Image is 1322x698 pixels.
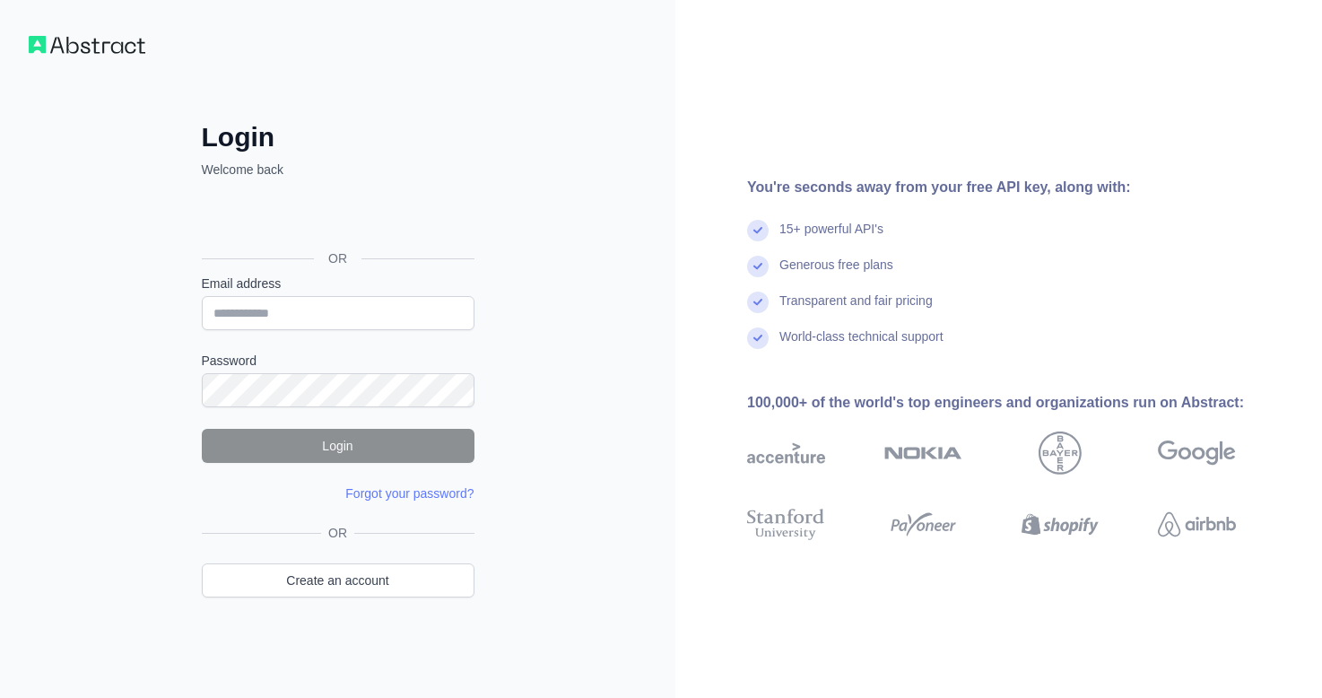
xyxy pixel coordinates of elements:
div: You're seconds away from your free API key, along with: [747,177,1293,198]
div: World-class technical support [779,327,944,363]
img: nokia [884,432,962,475]
iframe: Sign in with Google Button [193,198,480,238]
img: bayer [1039,432,1082,475]
div: 15+ powerful API's [779,220,883,256]
a: Create an account [202,563,474,598]
img: airbnb [1158,505,1236,544]
div: Generous free plans [779,256,893,292]
img: payoneer [884,505,962,544]
span: OR [321,524,354,542]
a: Forgot your password? [345,486,474,501]
label: Password [202,352,474,370]
button: Login [202,429,474,463]
div: Transparent and fair pricing [779,292,933,327]
img: Workflow [29,36,145,54]
img: check mark [747,256,769,277]
img: check mark [747,327,769,349]
h2: Login [202,121,474,153]
p: Welcome back [202,161,474,179]
img: check mark [747,292,769,313]
img: google [1158,432,1236,475]
img: stanford university [747,505,825,544]
img: accenture [747,432,825,475]
span: OR [314,249,361,267]
label: Email address [202,275,474,292]
img: check mark [747,220,769,241]
div: 100,000+ of the world's top engineers and organizations run on Abstract: [747,392,1293,414]
img: shopify [1022,505,1100,544]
